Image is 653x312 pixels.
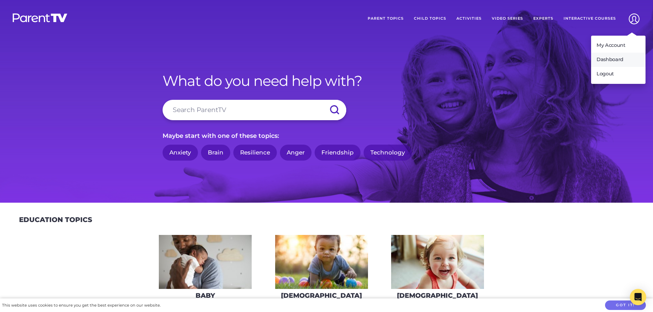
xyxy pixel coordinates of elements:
a: My Account [591,38,646,53]
a: [DEMOGRAPHIC_DATA] [391,235,484,304]
img: parenttv-logo-white.4c85aaf.svg [12,13,68,23]
a: Baby [158,235,252,304]
a: Anxiety [163,145,198,161]
h3: [DEMOGRAPHIC_DATA] [281,292,362,299]
a: Child Topics [409,10,451,27]
a: Resilience [233,145,277,161]
div: Open Intercom Messenger [630,289,646,305]
a: Dashboard [591,53,646,67]
img: AdobeStock_144860523-275x160.jpeg [159,235,252,289]
img: iStock-620709410-275x160.jpg [275,235,368,289]
a: Video Series [487,10,528,27]
a: Brain [201,145,230,161]
a: Activities [451,10,487,27]
h1: What do you need help with? [163,72,490,89]
a: Interactive Courses [558,10,621,27]
a: Technology [364,145,412,161]
img: Account [625,10,643,27]
h3: [DEMOGRAPHIC_DATA] [397,292,478,299]
input: Search ParentTV [163,100,346,120]
a: Logout [591,67,646,81]
div: This website uses cookies to ensure you get the best experience on our website. [2,302,161,309]
a: [DEMOGRAPHIC_DATA] [275,235,368,304]
a: Anger [280,145,312,161]
input: Submit [322,100,346,120]
p: Maybe start with one of these topics: [163,130,490,141]
h3: Baby [196,292,215,299]
img: iStock-678589610_super-275x160.jpg [391,235,484,289]
button: Got it! [605,300,646,310]
a: Parent Topics [363,10,409,27]
a: Friendship [315,145,361,161]
a: Experts [528,10,558,27]
h2: Education Topics [19,216,92,224]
